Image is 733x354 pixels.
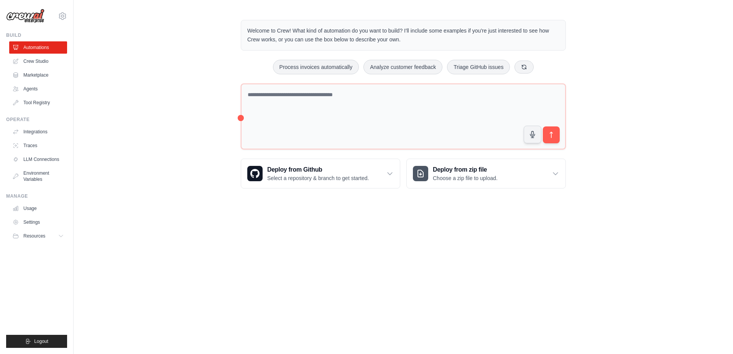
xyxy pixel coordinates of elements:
img: Logo [6,9,44,23]
span: Resources [23,233,45,239]
p: Welcome to Crew! What kind of automation do you want to build? I'll include some examples if you'... [247,26,559,44]
button: Analyze customer feedback [363,60,442,74]
a: Environment Variables [9,167,67,185]
div: Operate [6,116,67,123]
a: Agents [9,83,67,95]
a: Automations [9,41,67,54]
a: Integrations [9,126,67,138]
a: Marketplace [9,69,67,81]
a: Settings [9,216,67,228]
button: Process invoices automatically [273,60,359,74]
span: Logout [34,338,48,344]
div: Build [6,32,67,38]
p: Choose a zip file to upload. [433,174,498,182]
a: Traces [9,139,67,152]
button: Logout [6,335,67,348]
a: Tool Registry [9,97,67,109]
button: Triage GitHub issues [447,60,510,74]
p: Select a repository & branch to get started. [267,174,369,182]
a: Crew Studio [9,55,67,67]
a: LLM Connections [9,153,67,166]
a: Usage [9,202,67,215]
h3: Deploy from zip file [433,165,498,174]
div: Manage [6,193,67,199]
h3: Deploy from Github [267,165,369,174]
button: Resources [9,230,67,242]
